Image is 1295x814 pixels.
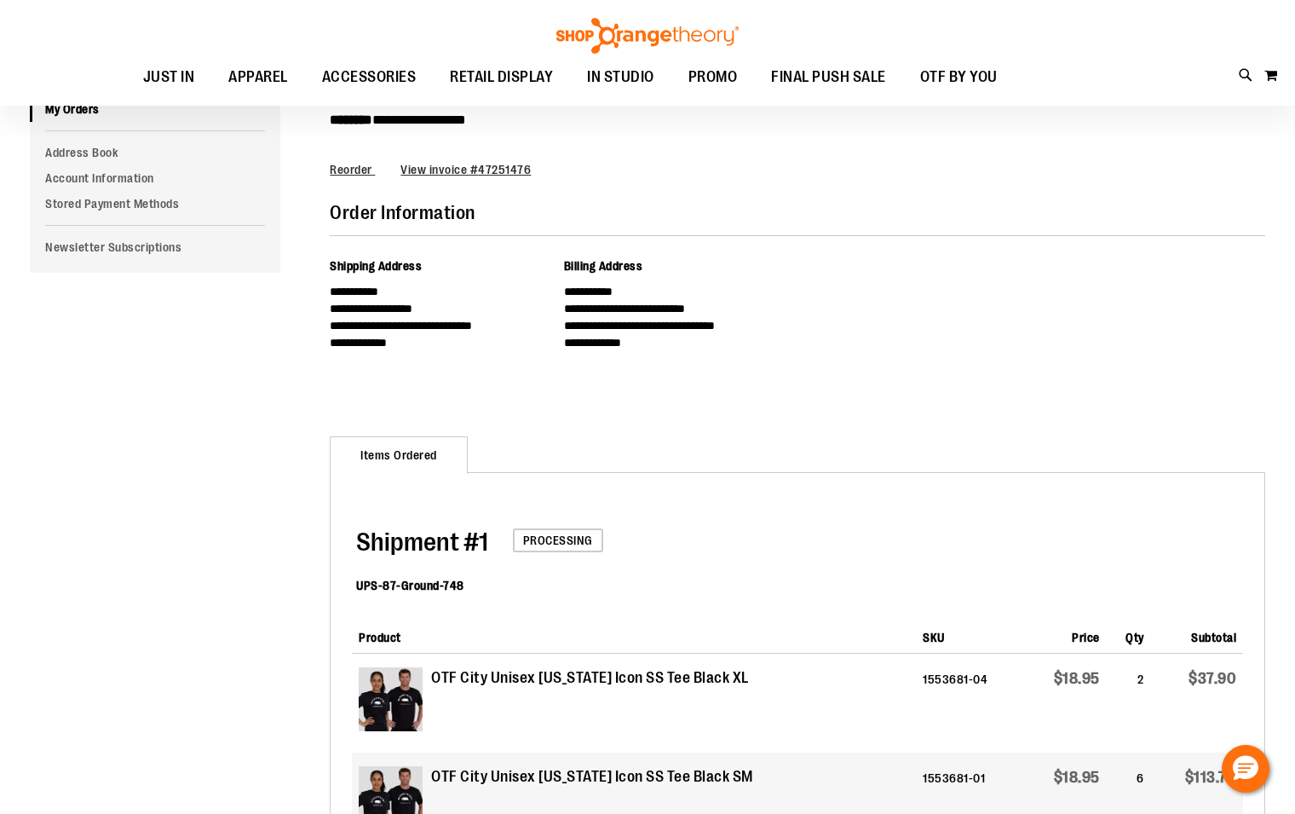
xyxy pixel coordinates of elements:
a: ACCESSORIES [305,58,434,97]
span: View invoice # [400,163,478,176]
a: OTF BY YOU [903,58,1015,97]
a: FINAL PUSH SALE [754,58,903,97]
span: $37.90 [1189,670,1236,687]
td: 2 [1107,654,1151,753]
span: FINAL PUSH SALE [771,58,886,96]
th: SKU [916,615,1024,654]
th: Price [1024,615,1107,654]
th: Product [352,615,916,654]
a: JUST IN [126,58,212,97]
strong: Items Ordered [330,436,468,474]
span: $18.95 [1054,670,1100,687]
span: 1 [356,528,488,557]
a: Newsletter Subscriptions [30,234,280,260]
strong: OTF City Unisex [US_STATE] Icon SS Tee Black SM [431,766,753,788]
span: PROMO [688,58,738,96]
th: Qty [1107,615,1151,654]
span: Order Information [330,202,475,223]
a: View invoice #47251476 [400,163,531,176]
a: IN STUDIO [570,58,671,97]
a: Account Information [30,165,280,191]
span: ACCESSORIES [322,58,417,96]
a: RETAIL DISPLAY [433,58,570,97]
span: Shipment # [356,528,479,557]
img: Unisex Customizable California Icon Short Sleeve Tee [359,667,423,731]
a: PROMO [671,58,755,97]
img: Shop Orangetheory [554,18,741,54]
span: Processing [513,528,603,552]
span: RETAIL DISPLAY [450,58,553,96]
span: $113.70 [1185,769,1237,786]
strong: OTF City Unisex [US_STATE] Icon SS Tee Black XL [431,667,749,690]
span: IN STUDIO [587,58,654,96]
a: My Orders [30,96,280,122]
a: Stored Payment Methods [30,191,280,216]
button: Hello, have a question? Let’s chat. [1222,745,1269,793]
a: APPAREL [211,58,305,97]
th: Subtotal [1151,615,1243,654]
span: $18.95 [1054,769,1100,786]
span: Billing Address [564,259,643,273]
span: APPAREL [228,58,288,96]
span: OTF BY YOU [920,58,998,96]
td: 1553681-04 [916,654,1024,753]
a: Reorder [330,163,375,176]
span: Reorder [330,163,372,176]
span: Shipping Address [330,259,422,273]
dt: UPS-87-Ground-748 [356,577,464,594]
span: JUST IN [143,58,195,96]
a: Address Book [30,140,280,165]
